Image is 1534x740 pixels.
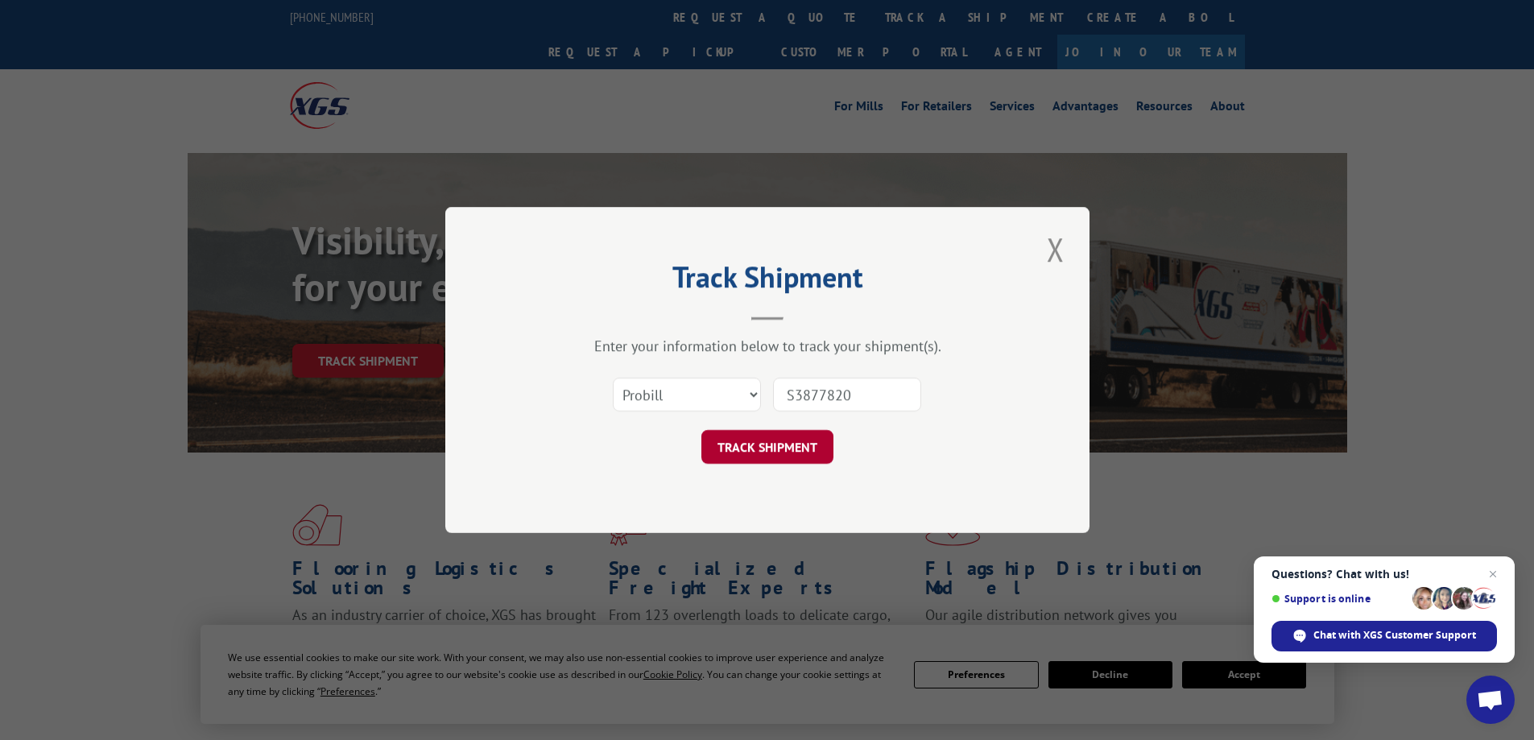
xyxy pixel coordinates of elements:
[526,266,1009,296] h2: Track Shipment
[701,430,833,464] button: TRACK SHIPMENT
[1313,628,1476,643] span: Chat with XGS Customer Support
[526,337,1009,355] div: Enter your information below to track your shipment(s).
[1042,227,1069,271] button: Close modal
[1466,676,1515,724] a: Open chat
[773,378,921,411] input: Number(s)
[1271,621,1497,651] span: Chat with XGS Customer Support
[1271,568,1497,581] span: Questions? Chat with us!
[1271,593,1407,605] span: Support is online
